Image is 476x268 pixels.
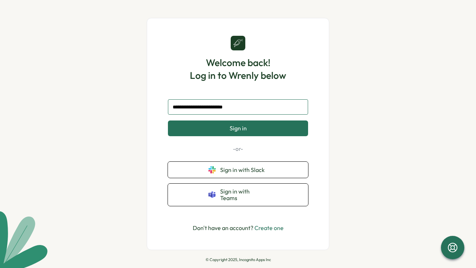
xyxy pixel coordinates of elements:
p: Don't have an account? [193,223,284,233]
button: Sign in with Teams [168,184,308,206]
button: Sign in [168,120,308,136]
p: -or- [168,145,308,153]
span: Sign in with Teams [220,188,268,202]
p: © Copyright 2025, Incognito Apps Inc [206,257,271,262]
h1: Welcome back! Log in to Wrenly below [190,56,286,82]
a: Create one [254,224,284,231]
button: Sign in with Slack [168,162,308,178]
span: Sign in with Slack [220,166,268,173]
span: Sign in [230,125,247,131]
